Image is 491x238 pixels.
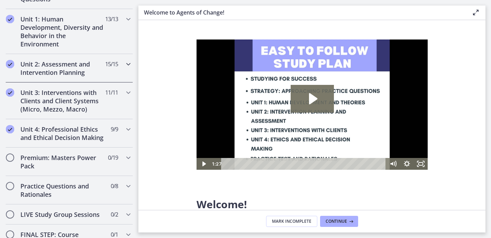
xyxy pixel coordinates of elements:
span: Welcome! [197,197,247,211]
h2: Unit 4: Professional Ethics and Ethical Decision Making [20,125,105,142]
i: Completed [6,60,14,68]
h2: Unit 2: Assessment and Intervention Planning [20,60,105,77]
span: Mark Incomplete [272,219,311,224]
span: 15 / 15 [105,60,118,68]
h2: Premium: Masters Power Pack [20,153,105,170]
button: Continue [320,216,358,227]
div: Playbar [30,118,186,130]
i: Completed [6,15,14,23]
h3: Welcome to Agents of Change! [144,8,461,17]
span: 13 / 13 [105,15,118,23]
i: Completed [6,125,14,133]
button: Fullscreen [217,118,231,130]
button: Show settings menu [203,118,217,130]
button: Play Video: c1o6hcmjueu5qasqsu00.mp4 [94,45,137,73]
i: Completed [6,88,14,97]
button: Mark Incomplete [266,216,317,227]
span: 11 / 11 [105,88,118,97]
span: Continue [326,219,347,224]
h2: Unit 3: Interventions with Clients and Client Systems (Micro, Mezzo, Macro) [20,88,105,113]
span: 0 / 8 [111,182,118,190]
button: Mute [190,118,203,130]
h2: LIVE Study Group Sessions [20,210,105,219]
h2: Unit 1: Human Development, Diversity and Behavior in the Environment [20,15,105,48]
span: 0 / 2 [111,210,118,219]
span: 9 / 9 [111,125,118,133]
span: 0 / 19 [108,153,118,162]
h2: Practice Questions and Rationales [20,182,105,199]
